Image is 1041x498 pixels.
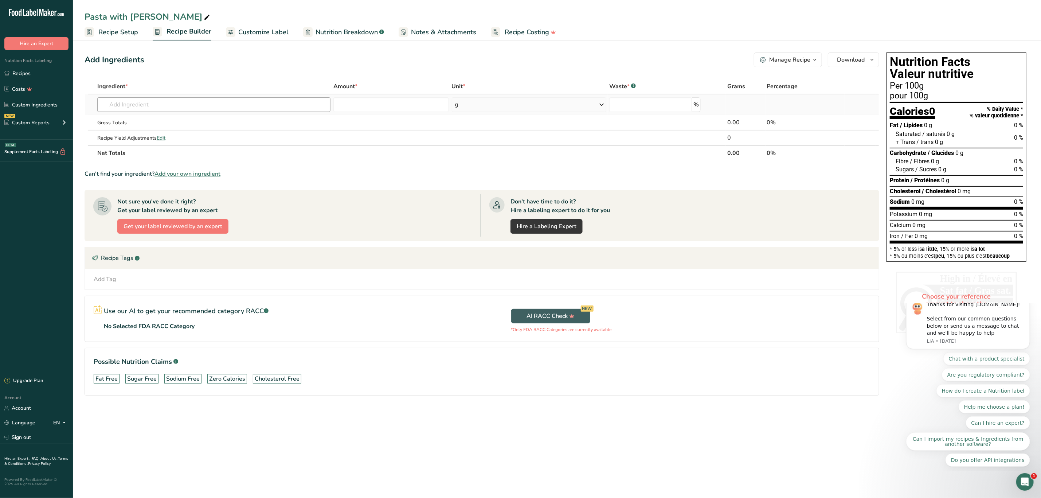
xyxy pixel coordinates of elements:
[955,149,963,156] span: 0 g
[922,246,937,252] span: a little
[117,219,228,234] button: Get your label reviewed by an expert
[63,97,135,110] button: Quick reply: Help me choose a plan!
[828,52,879,67] button: Download
[890,122,899,129] span: Fat
[911,177,940,184] span: / Protéines
[41,81,135,94] button: Quick reply: How do I create a Nutrition label
[941,177,949,184] span: 0 g
[32,35,129,41] p: Message from LIA, sent 4w ago
[316,27,378,37] span: Nutrition Breakdown
[935,139,943,145] span: 0 g
[896,272,1017,336] div: Choose your reference amount to show the Front of Pack calculations
[238,27,289,37] span: Customize Label
[581,306,594,312] div: NEW
[50,150,135,163] button: Quick reply: Do you offer API integrations
[727,82,745,91] span: Grams
[895,303,1041,471] iframe: Intercom notifications message
[333,82,357,91] span: Amount
[104,306,269,316] p: Use our AI to get your recommended category RACC
[511,326,612,333] p: *Only FDA RACC Categories are currently available
[95,374,118,383] div: Fat Free
[938,166,946,173] span: 0 g
[726,145,765,160] th: 0.00
[890,222,911,229] span: Calcium
[896,158,908,165] span: Fibre
[94,275,116,284] div: Add Tag
[28,461,51,466] a: Privacy Policy
[727,133,764,142] div: 0
[754,52,822,67] button: Manage Recipe
[911,198,924,205] span: 0 mg
[896,131,921,137] span: Saturated
[4,456,30,461] a: Hire an Expert .
[929,105,935,117] span: 0
[890,177,909,184] span: Protein
[97,82,128,91] span: Ingredient
[97,119,331,127] div: Gross Totals
[166,374,200,383] div: Sodium Free
[32,456,40,461] a: FAQ .
[727,118,764,127] div: 0.00
[117,197,218,215] div: Not sure you've done it right? Get your label reviewed by an expert
[510,197,610,215] div: Don't have time to do it? Hire a labeling expert to do it for you
[97,97,331,112] input: Add Ingredient
[11,129,135,147] button: Quick reply: Can I import my recipes & Ingredients from another software?
[4,478,69,486] div: Powered By FoodLabelMaker © 2025 All Rights Reserved
[890,106,935,120] div: Calories
[209,374,245,383] div: Zero Calories
[96,145,726,160] th: Net Totals
[958,188,971,195] span: 0 mg
[71,113,135,126] button: Quick reply: Can I hire an expert?
[609,82,636,91] div: Waste
[85,54,144,66] div: Add Ingredients
[916,139,934,145] span: / trans
[987,253,1010,259] span: beaucoup
[1014,158,1023,165] span: 0 %
[1014,122,1023,129] span: 0 %
[890,82,1023,90] div: Per 100g
[915,233,928,240] span: 0 mg
[1014,166,1023,173] span: 0 %
[511,309,590,323] button: AI RACC Check NEW
[4,37,69,50] button: Hire an Expert
[1014,211,1023,218] span: 0 %
[4,456,68,466] a: Terms & Conditions .
[48,49,135,62] button: Quick reply: Chat with a product specialist
[890,211,917,218] span: Potassium
[5,143,16,147] div: BETA
[947,131,955,137] span: 0 g
[896,166,914,173] span: Sugars
[157,135,165,141] span: Edit
[890,92,1023,100] div: pour 100g
[153,23,211,41] a: Recipe Builder
[505,27,549,37] span: Recipe Costing
[928,149,954,156] span: / Glucides
[924,122,932,129] span: 0 g
[167,27,211,36] span: Recipe Builder
[900,122,923,129] span: / Lipides
[896,139,915,145] span: + Trans
[53,419,69,427] div: EN
[767,82,798,91] span: Percentage
[4,377,43,385] div: Upgrade Plan
[890,188,920,195] span: Cholesterol
[94,357,870,367] h1: Possible Nutrition Claims
[901,233,913,240] span: / Fer
[510,219,583,234] a: Hire a Labeling Expert
[935,253,944,259] span: peu
[766,145,845,160] th: 0%
[890,149,926,156] span: Carbohydrate
[491,24,556,40] a: Recipe Costing
[890,244,1023,258] section: * 5% or less is , 15% or more is
[303,24,384,40] a: Nutrition Breakdown
[4,416,35,429] a: Language
[931,158,939,165] span: 0 g
[1031,473,1037,479] span: 1
[4,119,50,127] div: Custom Reports
[452,82,466,91] span: Unit
[85,24,138,40] a: Recipe Setup
[40,456,58,461] a: About Us .
[890,56,1023,80] h1: Nutrition Facts Valeur nutritive
[85,247,879,269] div: Recipe Tags
[1014,233,1023,240] span: 0 %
